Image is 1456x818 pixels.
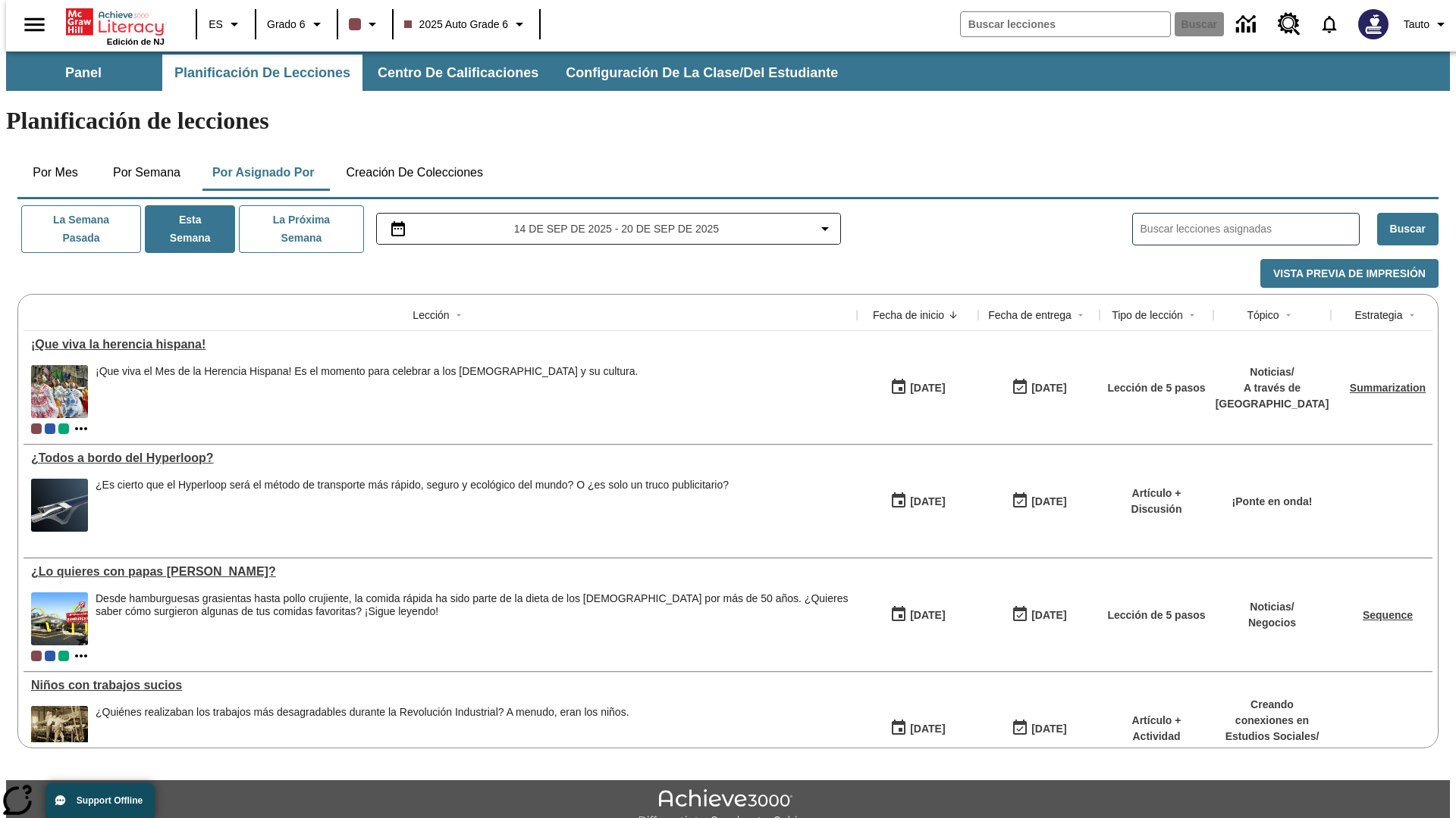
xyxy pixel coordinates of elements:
div: [DATE] [1031,606,1066,625]
div: ¿Es cierto que el Hyperloop será el método de transporte más rápido, seguro y ecológico del mundo... [96,479,729,492]
button: Por semana [101,155,193,191]
a: ¿Todos a bordo del Hyperloop?, Lecciones [31,451,849,465]
button: Planificación de lecciones [162,55,362,91]
div: OL 2025 Auto Grade 7 [45,651,55,661]
div: [DATE] [1031,492,1066,511]
button: Buscar [1377,213,1439,245]
a: Centro de recursos, Se abrirá en una pestaña nueva. [1269,4,1310,45]
button: Panel [8,55,159,91]
p: Noticias / [1248,599,1296,615]
button: Sort [944,306,962,324]
button: Support Offline [45,783,155,818]
div: 2025 Auto Grade 4 [58,423,69,434]
button: Sort [450,306,468,324]
div: Portada [66,5,165,46]
div: Fecha de inicio [873,308,944,323]
button: Configuración de la clase/del estudiante [554,55,850,91]
button: Lenguaje: ES, Selecciona un idioma [202,11,250,38]
div: Niños con trabajos sucios [31,679,849,692]
button: Escoja un nuevo avatar [1349,5,1398,44]
div: Clase actual [31,423,42,434]
div: Tópico [1247,308,1279,323]
button: Sort [1183,306,1201,324]
button: Vista previa de impresión [1260,259,1439,289]
div: ¿Quiénes realizaban los trabajos más desagradables durante la Revolución Industrial? A menudo, er... [96,706,629,719]
span: Tauto [1404,17,1429,33]
div: Fecha de entrega [988,308,1072,323]
div: [DATE] [910,379,945,398]
p: Creando conexiones en Estudios Sociales / [1221,697,1323,745]
button: Por mes [17,155,93,191]
img: Uno de los primeros locales de McDonald's, con el icónico letrero rojo y los arcos amarillos. [31,592,88,645]
div: Subbarra de navegación [6,55,852,91]
button: 07/21/25: Primer día en que estuvo disponible la lección [885,487,950,516]
span: Support Offline [77,795,143,806]
button: Por asignado por [200,155,327,191]
button: Seleccione el intervalo de fechas opción del menú [383,220,835,238]
div: [DATE] [910,492,945,511]
button: Esta semana [145,205,235,253]
div: ¿Todos a bordo del Hyperloop? [31,451,849,465]
button: Perfil/Configuración [1398,11,1456,38]
span: 2025 Auto Grade 4 [58,651,69,661]
div: ¡Que viva el Mes de la Herencia Hispana! Es el momento para celebrar a los hispanoamericanos y su... [96,365,638,418]
button: Sort [1279,306,1298,324]
button: 07/20/26: Último día en que podrá accederse la lección [1006,601,1072,629]
p: Negocios [1248,615,1296,631]
div: Desde hamburguesas grasientas hasta pollo crujiente, la comida rápida ha sido parte de la dieta d... [96,592,849,618]
button: 09/15/25: Primer día en que estuvo disponible la lección [885,373,950,402]
p: Artículo + Actividad [1107,713,1206,745]
div: [DATE] [910,720,945,738]
img: dos filas de mujeres hispanas en un desfile que celebra la cultura hispana. Las mujeres lucen col... [31,365,88,418]
a: Notificaciones [1310,5,1349,44]
p: ¡Ponte en onda! [1232,494,1313,510]
p: A través de [GEOGRAPHIC_DATA] [1216,380,1329,412]
p: Lección de 5 pasos [1107,380,1205,396]
button: Sort [1403,306,1421,324]
div: Estrategia [1354,308,1402,323]
button: El color de la clase es café oscuro. Cambiar el color de la clase. [343,11,388,38]
span: ES [209,17,223,33]
span: OL 2025 Auto Grade 7 [45,423,55,434]
span: 14 de sep de 2025 - 20 de sep de 2025 [514,221,719,237]
span: ¿Quiénes realizaban los trabajos más desagradables durante la Revolución Industrial? A menudo, er... [96,706,629,759]
div: [DATE] [1031,379,1066,398]
div: [DATE] [910,606,945,625]
button: Clase: 2025 Auto Grade 6, Selecciona una clase [398,11,535,38]
div: Lección [413,308,449,323]
button: Abrir el menú lateral [12,2,57,47]
span: Desde hamburguesas grasientas hasta pollo crujiente, la comida rápida ha sido parte de la dieta d... [96,592,849,645]
button: 06/30/26: Último día en que podrá accederse la lección [1006,487,1072,516]
button: Mostrar más clases [72,420,90,438]
button: La próxima semana [239,205,363,253]
input: Buscar lecciones asignadas [1141,218,1359,240]
button: 07/11/25: Primer día en que estuvo disponible la lección [885,714,950,743]
span: 2025 Auto Grade 6 [404,17,509,33]
button: Grado: Grado 6, Elige un grado [261,11,332,38]
button: 09/21/25: Último día en que podrá accederse la lección [1006,373,1072,402]
span: Grado 6 [267,17,306,33]
a: Portada [66,7,165,37]
button: La semana pasada [21,205,141,253]
p: Noticias / [1216,364,1329,380]
div: ¡Que viva la herencia hispana! [31,338,849,351]
div: Subbarra de navegación [6,52,1450,91]
a: Centro de información [1227,4,1269,45]
button: Mostrar más clases [72,647,90,665]
div: Clase actual [31,651,42,661]
button: Centro de calificaciones [366,55,551,91]
p: Lección de 5 pasos [1107,607,1205,623]
h1: Planificación de lecciones [6,107,1450,135]
a: Sequence [1363,609,1413,621]
div: ¿Es cierto que el Hyperloop será el método de transporte más rápido, seguro y ecológico del mundo... [96,479,729,532]
div: [DATE] [1031,720,1066,738]
a: Summarization [1350,382,1426,394]
input: Buscar campo [961,12,1170,36]
button: Sort [1072,306,1090,324]
img: Representación artística del vehículo Hyperloop TT entrando en un túnel [31,479,88,532]
a: ¡Que viva la herencia hispana!, Lecciones [31,338,849,351]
